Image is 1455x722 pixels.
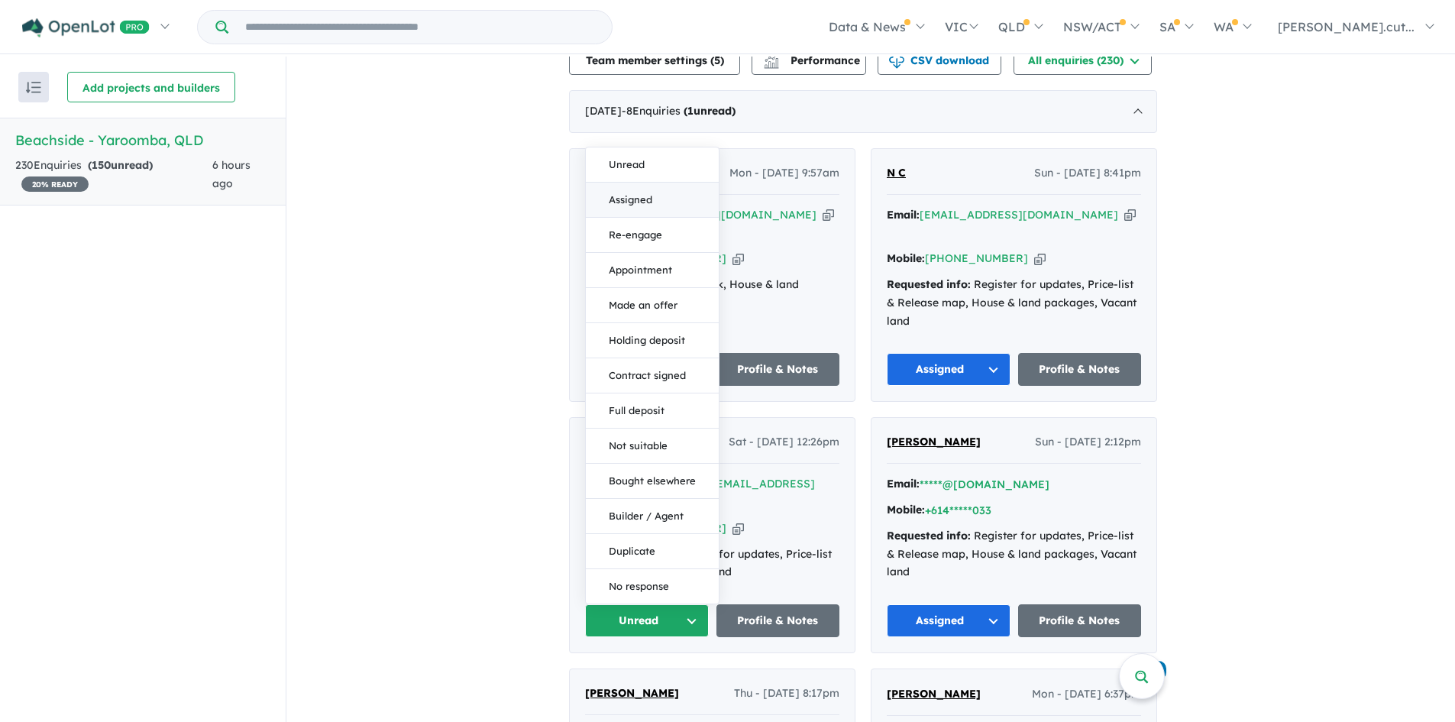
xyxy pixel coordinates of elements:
[586,253,719,288] button: Appointment
[887,433,981,452] a: [PERSON_NAME]
[889,53,904,69] img: download icon
[622,104,736,118] span: - 8 Enquir ies
[26,82,41,93] img: sort.svg
[714,53,720,67] span: 5
[88,158,153,172] strong: ( unread)
[586,499,719,534] button: Builder / Agent
[887,276,1141,330] div: Register for updates, Price-list & Release map, House & land packages, Vacant land
[15,157,212,193] div: 230 Enquir ies
[231,11,609,44] input: Try estate name, suburb, builder or developer
[732,251,744,267] button: Copy
[887,435,981,448] span: [PERSON_NAME]
[1034,251,1046,267] button: Copy
[887,685,981,704] a: [PERSON_NAME]
[586,288,719,323] button: Made an offer
[92,158,111,172] span: 150
[22,18,150,37] img: Openlot PRO Logo White
[1034,164,1141,183] span: Sun - [DATE] 8:41pm
[887,687,981,701] span: [PERSON_NAME]
[586,183,719,218] button: Assigned
[887,527,1141,581] div: Register for updates, Price-list & Release map, House & land packages, Vacant land
[67,72,235,102] button: Add projects and builders
[1032,685,1141,704] span: Mon - [DATE] 6:37pm
[1278,19,1415,34] span: [PERSON_NAME].cut...
[586,147,719,183] button: Unread
[586,464,719,499] button: Bought elsewhere
[586,393,719,429] button: Full deposit
[212,158,251,190] span: 6 hours ago
[684,104,736,118] strong: ( unread)
[586,218,719,253] button: Re-engage
[586,358,719,393] button: Contract signed
[887,477,920,491] strong: Email:
[569,90,1157,133] div: [DATE]
[887,164,906,183] a: N C
[887,251,925,265] strong: Mobile:
[878,44,1001,75] button: CSV download
[585,604,709,637] button: Unread
[1018,604,1142,637] a: Profile & Notes
[734,685,839,703] span: Thu - [DATE] 8:17pm
[766,53,860,67] span: Performance
[586,534,719,569] button: Duplicate
[15,130,270,151] h5: Beachside - Yaroomba , QLD
[585,147,719,604] div: Unread
[887,208,920,222] strong: Email:
[687,104,694,118] span: 1
[729,433,839,452] span: Sat - [DATE] 12:26pm
[586,569,719,604] button: No response
[887,353,1010,386] button: Assigned
[21,176,89,192] span: 20 % READY
[887,503,925,516] strong: Mobile:
[586,323,719,358] button: Holding deposit
[887,277,971,291] strong: Requested info:
[729,164,839,183] span: Mon - [DATE] 9:57am
[1018,353,1142,386] a: Profile & Notes
[925,251,1028,265] a: [PHONE_NUMBER]
[823,207,834,223] button: Copy
[732,520,744,536] button: Copy
[764,58,779,68] img: bar-chart.svg
[585,685,679,703] a: [PERSON_NAME]
[920,208,1118,222] a: [EMAIL_ADDRESS][DOMAIN_NAME]
[752,44,866,75] button: Performance
[887,604,1010,637] button: Assigned
[887,166,906,180] span: N C
[716,604,840,637] a: Profile & Notes
[1035,433,1141,452] span: Sun - [DATE] 2:12pm
[1124,207,1136,223] button: Copy
[887,529,971,542] strong: Requested info:
[716,353,840,386] a: Profile & Notes
[569,44,740,75] button: Team member settings (5)
[585,686,679,700] span: [PERSON_NAME]
[586,429,719,464] button: Not suitable
[1014,44,1152,75] button: All enquiries (230)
